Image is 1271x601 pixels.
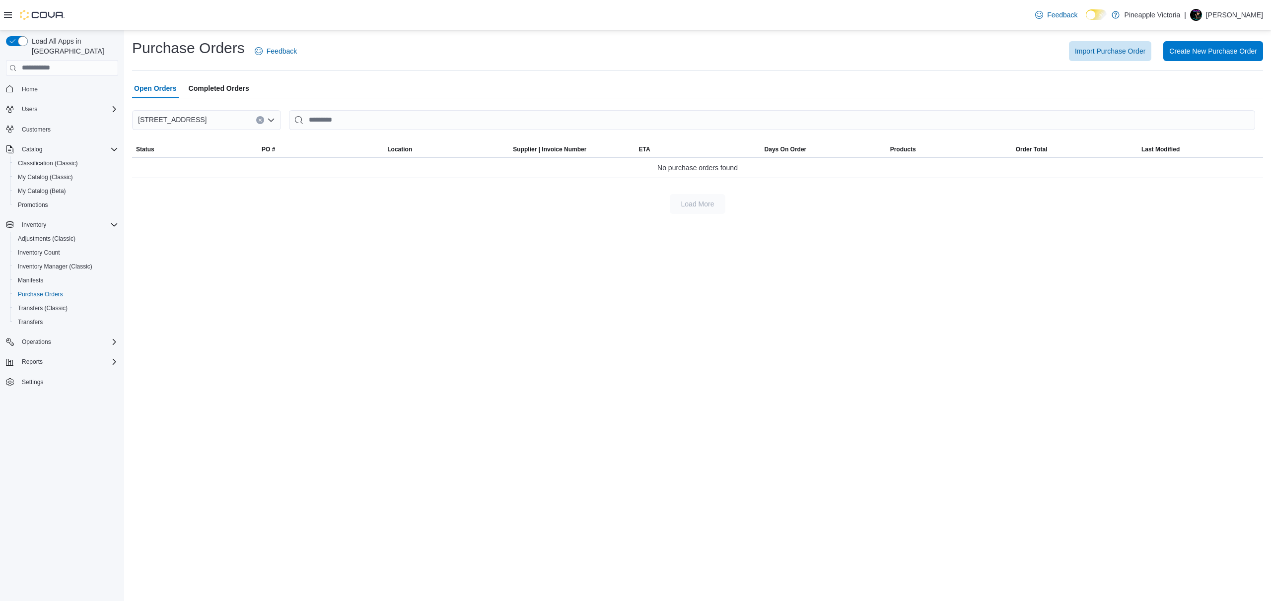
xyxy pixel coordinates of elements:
[267,46,297,56] span: Feedback
[18,235,75,243] span: Adjustments (Classic)
[136,145,154,153] span: Status
[761,141,886,157] button: Days On Order
[10,260,122,273] button: Inventory Manager (Classic)
[1086,9,1107,20] input: Dark Mode
[14,274,47,286] a: Manifests
[22,358,43,366] span: Reports
[638,145,650,153] span: ETA
[1137,141,1263,157] button: Last Modified
[267,116,275,124] button: Open list of options
[2,375,122,389] button: Settings
[18,83,42,95] a: Home
[22,221,46,229] span: Inventory
[18,201,48,209] span: Promotions
[18,83,118,95] span: Home
[14,185,118,197] span: My Catalog (Beta)
[2,335,122,349] button: Operations
[2,142,122,156] button: Catalog
[134,78,177,98] span: Open Orders
[635,141,760,157] button: ETA
[22,85,38,93] span: Home
[22,338,51,346] span: Operations
[14,261,118,272] span: Inventory Manager (Classic)
[14,247,118,259] span: Inventory Count
[14,233,79,245] a: Adjustments (Classic)
[18,143,118,155] span: Catalog
[14,185,70,197] a: My Catalog (Beta)
[14,288,118,300] span: Purchase Orders
[18,219,118,231] span: Inventory
[657,162,738,174] span: No purchase orders found
[132,141,258,157] button: Status
[2,122,122,136] button: Customers
[14,302,71,314] a: Transfers (Classic)
[1016,145,1048,153] span: Order Total
[1075,46,1145,56] span: Import Purchase Order
[18,336,118,348] span: Operations
[1047,10,1077,20] span: Feedback
[14,157,82,169] a: Classification (Classic)
[765,145,807,153] span: Days On Order
[18,103,118,115] span: Users
[2,218,122,232] button: Inventory
[256,116,264,124] button: Clear input
[1012,141,1137,157] button: Order Total
[18,123,118,135] span: Customers
[132,38,245,58] h1: Purchase Orders
[890,145,916,153] span: Products
[10,315,122,329] button: Transfers
[1031,5,1081,25] a: Feedback
[14,171,77,183] a: My Catalog (Classic)
[14,316,118,328] span: Transfers
[14,157,118,169] span: Classification (Classic)
[258,141,383,157] button: PO #
[14,247,64,259] a: Inventory Count
[1125,9,1181,21] p: Pineapple Victoria
[18,103,41,115] button: Users
[289,110,1255,130] input: This is a search bar. After typing your query, hit enter to filter the results lower in the page.
[18,187,66,195] span: My Catalog (Beta)
[1169,46,1257,56] span: Create New Purchase Order
[22,126,51,134] span: Customers
[886,141,1012,157] button: Products
[6,78,118,415] nav: Complex example
[1163,41,1263,61] button: Create New Purchase Order
[681,199,714,209] span: Load More
[14,274,118,286] span: Manifests
[14,316,47,328] a: Transfers
[14,288,67,300] a: Purchase Orders
[2,355,122,369] button: Reports
[18,249,60,257] span: Inventory Count
[18,124,55,135] a: Customers
[10,232,122,246] button: Adjustments (Classic)
[670,194,725,214] button: Load More
[18,336,55,348] button: Operations
[18,276,43,284] span: Manifests
[387,145,412,153] div: Location
[509,141,635,157] button: Supplier | Invoice Number
[14,199,52,211] a: Promotions
[18,219,50,231] button: Inventory
[10,184,122,198] button: My Catalog (Beta)
[10,273,122,287] button: Manifests
[18,356,47,368] button: Reports
[1141,145,1180,153] span: Last Modified
[10,301,122,315] button: Transfers (Classic)
[18,304,68,312] span: Transfers (Classic)
[138,114,207,126] span: [STREET_ADDRESS]
[18,143,46,155] button: Catalog
[20,10,65,20] img: Cova
[10,156,122,170] button: Classification (Classic)
[10,246,122,260] button: Inventory Count
[22,378,43,386] span: Settings
[14,199,118,211] span: Promotions
[2,82,122,96] button: Home
[28,36,118,56] span: Load All Apps in [GEOGRAPHIC_DATA]
[513,145,586,153] span: Supplier | Invoice Number
[1069,41,1151,61] button: Import Purchase Order
[18,376,47,388] a: Settings
[14,261,96,272] a: Inventory Manager (Classic)
[18,263,92,270] span: Inventory Manager (Classic)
